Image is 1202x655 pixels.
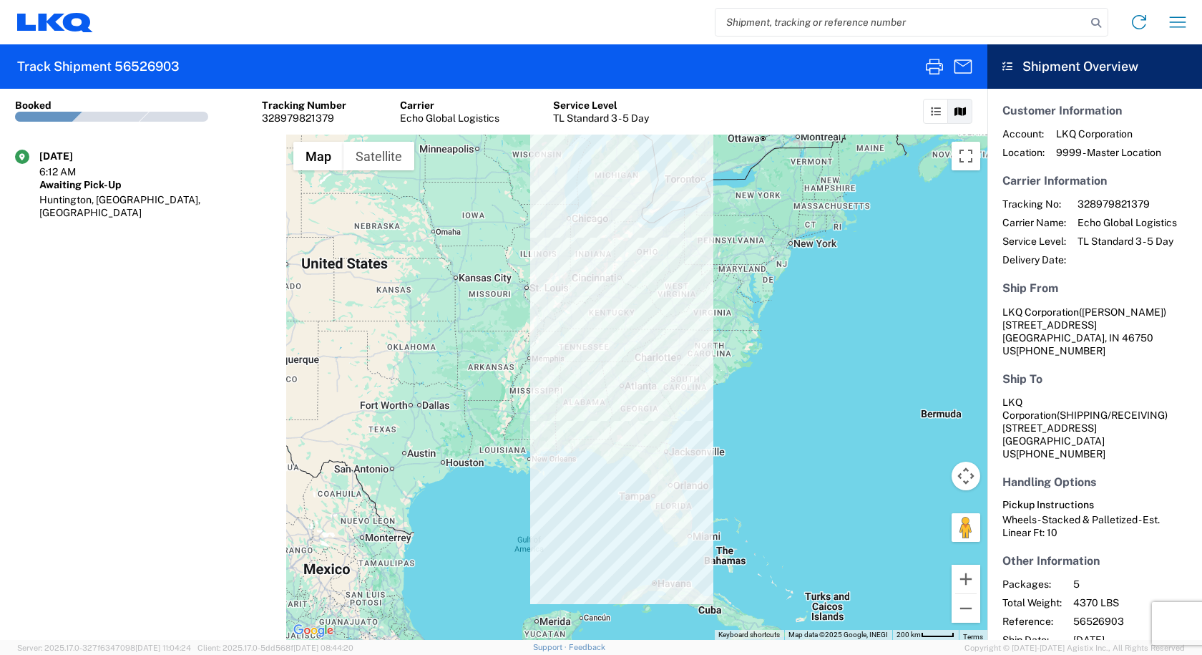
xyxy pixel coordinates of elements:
button: Toggle fullscreen view [952,142,980,170]
address: [GEOGRAPHIC_DATA], IN 46750 US [1002,306,1187,357]
span: [DATE] 08:44:20 [293,644,353,652]
div: [DATE] [39,150,111,162]
span: 56526903 [1073,615,1196,628]
input: Shipment, tracking or reference number [715,9,1086,36]
span: Echo Global Logistics [1078,216,1177,229]
div: Echo Global Logistics [400,112,499,125]
span: Delivery Date: [1002,253,1066,266]
button: Drag Pegman onto the map to open Street View [952,513,980,542]
span: LKQ Corporation [1056,127,1161,140]
span: Copyright © [DATE]-[DATE] Agistix Inc., All Rights Reserved [964,641,1185,654]
h5: Other Information [1002,554,1187,568]
a: Support [533,643,569,651]
a: Open this area in Google Maps (opens a new window) [290,621,337,640]
div: Wheels - Stacked & Palletized - Est. Linear Ft: 10 [1002,513,1187,539]
h2: Track Shipment 56526903 [17,58,180,75]
span: (SHIPPING/RECEIVING) [1057,409,1168,421]
span: Client: 2025.17.0-5dd568f [197,644,353,652]
span: Total Weight: [1002,596,1062,609]
header: Shipment Overview [987,44,1202,89]
div: Carrier [400,99,499,112]
span: 9999 - Master Location [1056,146,1161,159]
span: Ship Date: [1002,634,1062,646]
span: [DATE] [1073,634,1196,646]
button: Zoom in [952,565,980,593]
span: [DATE] 11:04:24 [135,644,191,652]
span: Map data ©2025 Google, INEGI [788,631,888,639]
span: ([PERSON_NAME]) [1079,306,1166,318]
span: Location: [1002,146,1045,159]
span: LKQ Corporation [1002,306,1079,318]
span: [PHONE_NUMBER] [1016,345,1105,356]
a: Terms [963,633,983,641]
span: LKQ Corporation [STREET_ADDRESS] [1002,397,1168,434]
button: Show street map [293,142,343,170]
span: Tracking No: [1002,198,1066,210]
span: Packages: [1002,578,1062,591]
div: Booked [15,99,52,112]
span: Server: 2025.17.0-327f6347098 [17,644,191,652]
span: TL Standard 3 - 5 Day [1078,235,1177,248]
button: Map camera controls [952,462,980,490]
span: Service Level: [1002,235,1066,248]
h5: Handling Options [1002,475,1187,489]
address: [GEOGRAPHIC_DATA] US [1002,396,1187,460]
span: 328979821379 [1078,198,1177,210]
h5: Ship From [1002,281,1187,295]
div: Awaiting Pick-Up [39,178,271,191]
span: [PHONE_NUMBER] [1016,448,1105,460]
img: Google [290,621,337,640]
span: Reference: [1002,615,1062,628]
button: Map Scale: 200 km per 43 pixels [892,630,959,640]
span: 5 [1073,578,1196,591]
h5: Ship To [1002,372,1187,386]
span: 200 km [896,631,921,639]
div: 6:12 AM [39,165,111,178]
span: [STREET_ADDRESS] [1002,319,1097,331]
div: Tracking Number [262,99,346,112]
button: Show satellite imagery [343,142,414,170]
h5: Customer Information [1002,104,1187,117]
div: TL Standard 3 - 5 Day [553,112,649,125]
div: Huntington, [GEOGRAPHIC_DATA], [GEOGRAPHIC_DATA] [39,193,271,219]
button: Zoom out [952,594,980,623]
div: 328979821379 [262,112,346,125]
h5: Carrier Information [1002,174,1187,188]
div: Service Level [553,99,649,112]
span: Account: [1002,127,1045,140]
span: 4370 LBS [1073,596,1196,609]
h6: Pickup Instructions [1002,499,1187,511]
a: Feedback [569,643,605,651]
button: Keyboard shortcuts [718,630,780,640]
span: Carrier Name: [1002,216,1066,229]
